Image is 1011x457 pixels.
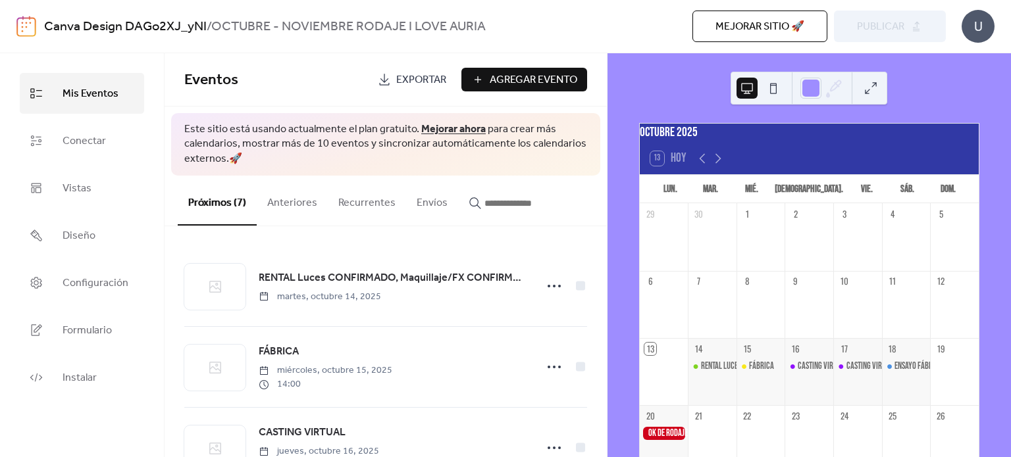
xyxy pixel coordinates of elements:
div: CASTING VIRTUAL [846,360,896,373]
a: Exportar [368,68,456,91]
span: Mejorar sitio 🚀 [715,19,804,35]
a: Configuración [20,262,144,303]
div: RENTAL Luces CONFIRMADO, Maquillaje/FX CONFIRMADO, Vestuario CONFIRMADO [688,360,737,373]
a: Diseño [20,215,144,256]
img: logo [16,16,36,37]
div: mié. [731,175,772,203]
div: FÁBRICA [749,360,774,373]
div: CASTING VIRTUAL [798,360,848,373]
a: RENTAL Luces CONFIRMADO, Maquillaje/FX CONFIRMADO, Vestuario CONFIRMADO [259,270,527,287]
span: Conectar [63,131,106,152]
button: Envíos [406,176,458,224]
a: Formulario [20,310,144,350]
span: Diseño [63,226,95,247]
div: 18 [887,343,898,354]
button: Anteriores [257,176,328,224]
div: RENTAL Luces CONFIRMADO, Maquillaje/FX CONFIRMADO, Vestuario CONFIRMADO [701,360,945,373]
button: Recurrentes [328,176,406,224]
div: lun. [650,175,691,203]
div: 30 [692,208,704,220]
div: 5 [935,208,947,220]
span: FÁBRICA [259,344,299,360]
a: Canva Design DAGo2XJ_yNI [44,14,207,39]
span: Agregar Evento [490,72,577,88]
a: Instalar [20,357,144,398]
a: CASTING VIRTUAL [259,424,346,441]
div: [DEMOGRAPHIC_DATA]. [771,175,846,203]
div: 9 [790,276,802,287]
a: Mejorar ahora [421,119,486,139]
div: U [962,10,995,43]
div: 4 [887,208,898,220]
div: 8 [741,276,753,287]
span: Vistas [63,178,91,199]
div: 16 [790,343,802,354]
div: 20 [644,410,656,422]
div: 14 [692,343,704,354]
div: 17 [838,343,850,354]
div: ENSAYO Fábrica [894,360,943,373]
div: 25 [887,410,898,422]
div: 6 [644,276,656,287]
span: Mis Eventos [63,84,118,105]
div: CASTING VIRTUAL [833,360,882,373]
span: Instalar [63,368,97,389]
div: vie. [846,175,887,203]
div: 12 [935,276,947,287]
button: Próximos (7) [178,176,257,226]
b: / [207,14,211,39]
div: sáb. [887,175,928,203]
div: dom. [927,175,968,203]
div: OK de RODAJE [640,427,688,440]
div: 15 [741,343,753,354]
a: Vistas [20,168,144,208]
b: OCTUBRE - NOVIEMBRE RODAJE I LOVE AURIA [211,14,486,39]
span: Formulario [63,320,112,341]
button: Mejorar sitio 🚀 [692,11,827,42]
span: Exportar [396,72,446,88]
div: CASTING VIRTUAL [785,360,833,373]
div: ENSAYO Fábrica [882,360,931,373]
div: 13 [644,343,656,354]
div: mar. [690,175,731,203]
span: Eventos [184,66,238,95]
div: 24 [838,410,850,422]
div: 26 [935,410,947,422]
span: Configuración [63,273,128,294]
span: martes, octubre 14, 2025 [259,290,381,304]
a: Mis Eventos [20,73,144,114]
div: 11 [887,276,898,287]
a: Conectar [20,120,144,161]
div: 29 [644,208,656,220]
div: 7 [692,276,704,287]
div: 3 [838,208,850,220]
span: Este sitio está usando actualmente el plan gratuito. para crear más calendarios, mostrar más de 1... [184,122,587,166]
div: 2 [790,208,802,220]
div: octubre 2025 [640,124,979,143]
span: miércoles, octubre 15, 2025 [259,364,392,377]
div: 22 [741,410,753,422]
button: Agregar Evento [461,68,587,91]
div: 1 [741,208,753,220]
div: FÁBRICA [737,360,785,373]
div: 23 [790,410,802,422]
span: 14:00 [259,377,392,391]
a: FÁBRICA [259,343,299,360]
div: 21 [692,410,704,422]
span: CASTING VIRTUAL [259,425,346,441]
div: 19 [935,343,947,354]
span: RENTAL Luces CONFIRMADO, Maquillaje/FX CONFIRMADO, Vestuario CONFIRMADO [259,270,527,286]
div: 10 [838,276,850,287]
